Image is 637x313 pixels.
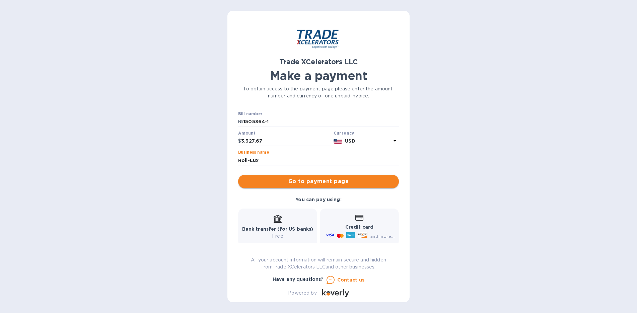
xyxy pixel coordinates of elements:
p: Powered by [288,290,316,297]
p: All your account information will remain secure and hidden from Trade XCelerators LLC and other b... [238,256,399,270]
h1: Make a payment [238,69,399,83]
b: Credit card [345,224,373,230]
b: Have any questions? [273,277,324,282]
b: You can pay using: [295,197,341,202]
input: 0.00 [241,136,331,146]
label: Bill number [238,112,262,116]
p: № [238,118,243,125]
p: To obtain access to the payment page please enter the amount, number and currency of one unpaid i... [238,85,399,99]
label: Amount [238,131,255,135]
p: $ [238,138,241,145]
b: Currency [334,131,354,136]
b: Trade XCelerators LLC [279,58,357,66]
span: and more... [370,234,395,239]
img: USD [334,139,343,144]
b: Bank transfer (for US banks) [242,226,313,232]
p: Free [242,233,313,240]
u: Contact us [337,277,365,283]
span: Go to payment page [243,177,394,185]
input: Enter bill number [243,117,399,127]
b: USD [345,138,355,144]
label: Business name [238,151,269,155]
input: Enter business name [238,155,399,165]
button: Go to payment page [238,175,399,188]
